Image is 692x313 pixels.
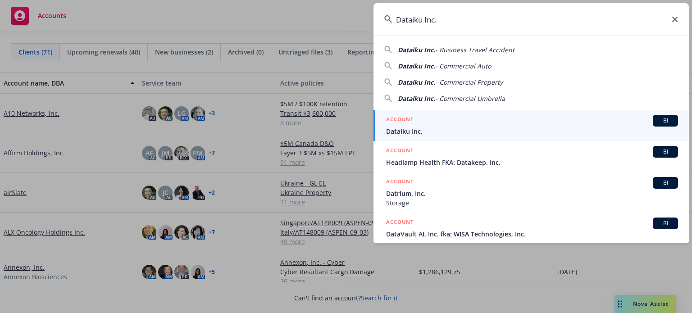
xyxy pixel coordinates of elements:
[398,45,435,54] span: Dataiku Inc.
[386,127,678,136] span: Dataiku Inc.
[398,78,435,86] span: Dataiku Inc.
[656,148,674,156] span: BI
[373,213,689,244] a: ACCOUNTBIDataVault AI, Inc. fka: WISA Technologies, Inc.
[386,229,678,239] span: DataVault AI, Inc. fka: WISA Technologies, Inc.
[373,110,689,141] a: ACCOUNTBIDataiku Inc.
[398,94,435,103] span: Dataiku Inc.
[435,45,514,54] span: - Business Travel Accident
[656,219,674,227] span: BI
[435,94,505,103] span: - Commercial Umbrella
[386,146,414,157] h5: ACCOUNT
[386,189,678,198] span: Datrium, Inc.
[435,62,491,70] span: - Commercial Auto
[386,198,678,208] span: Storage
[373,172,689,213] a: ACCOUNTBIDatrium, Inc.Storage
[386,177,414,188] h5: ACCOUNT
[435,78,503,86] span: - Commercial Property
[386,218,414,228] h5: ACCOUNT
[373,3,689,36] input: Search...
[386,115,414,126] h5: ACCOUNT
[386,158,678,167] span: Headlamp Health FKA: Datakeep, Inc.
[398,62,435,70] span: Dataiku Inc.
[656,117,674,125] span: BI
[373,141,689,172] a: ACCOUNTBIHeadlamp Health FKA: Datakeep, Inc.
[656,179,674,187] span: BI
